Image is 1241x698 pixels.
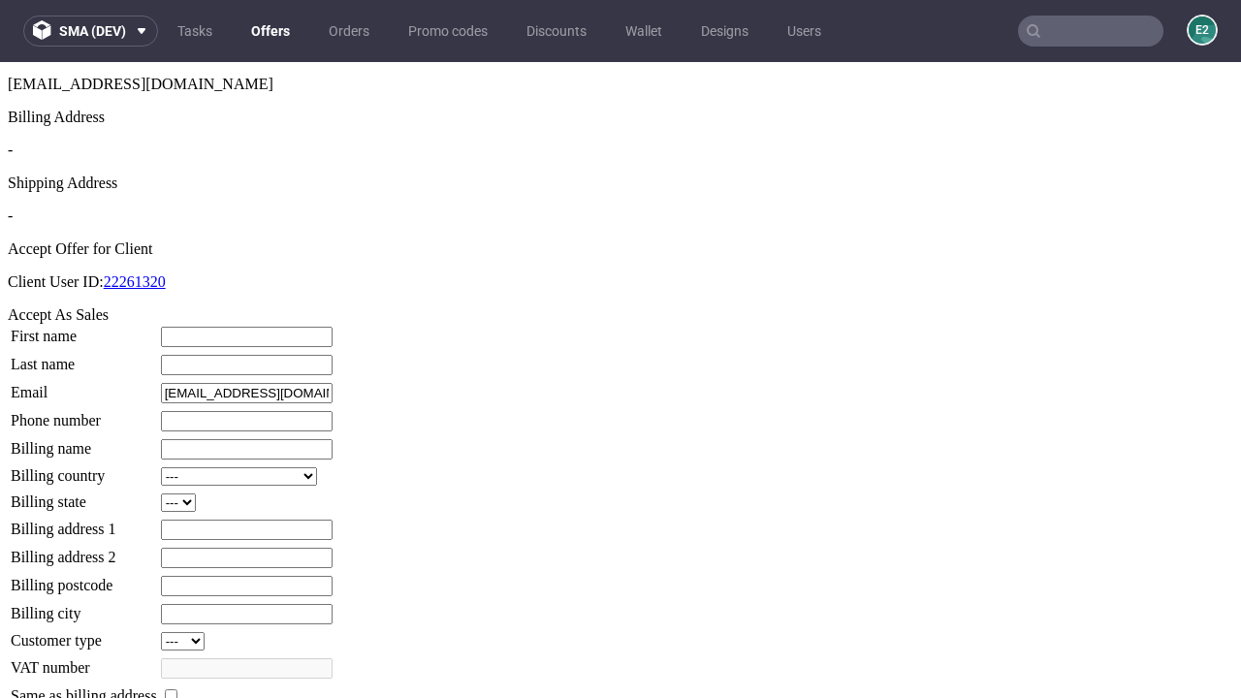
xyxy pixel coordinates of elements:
[10,292,158,314] td: Last name
[776,16,833,47] a: Users
[8,47,1233,64] div: Billing Address
[10,457,158,479] td: Billing address 1
[8,211,1233,229] p: Client User ID:
[10,320,158,342] td: Email
[10,541,158,563] td: Billing city
[515,16,598,47] a: Discounts
[10,595,158,618] td: VAT number
[10,485,158,507] td: Billing address 2
[614,16,674,47] a: Wallet
[10,348,158,370] td: Phone number
[10,376,158,398] td: Billing name
[166,16,224,47] a: Tasks
[8,79,13,96] span: -
[239,16,302,47] a: Offers
[397,16,499,47] a: Promo codes
[10,513,158,535] td: Billing postcode
[8,145,13,162] span: -
[10,569,158,589] td: Customer type
[23,16,158,47] button: sma (dev)
[10,264,158,286] td: First name
[317,16,381,47] a: Orders
[689,16,760,47] a: Designs
[1189,16,1216,44] figcaption: e2
[104,211,166,228] a: 22261320
[8,14,273,30] span: [EMAIL_ADDRESS][DOMAIN_NAME]
[8,244,1233,262] div: Accept As Sales
[8,112,1233,130] div: Shipping Address
[10,430,158,451] td: Billing state
[10,623,158,645] td: Same as billing address
[59,24,126,38] span: sma (dev)
[10,404,158,425] td: Billing country
[8,178,1233,196] div: Accept Offer for Client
